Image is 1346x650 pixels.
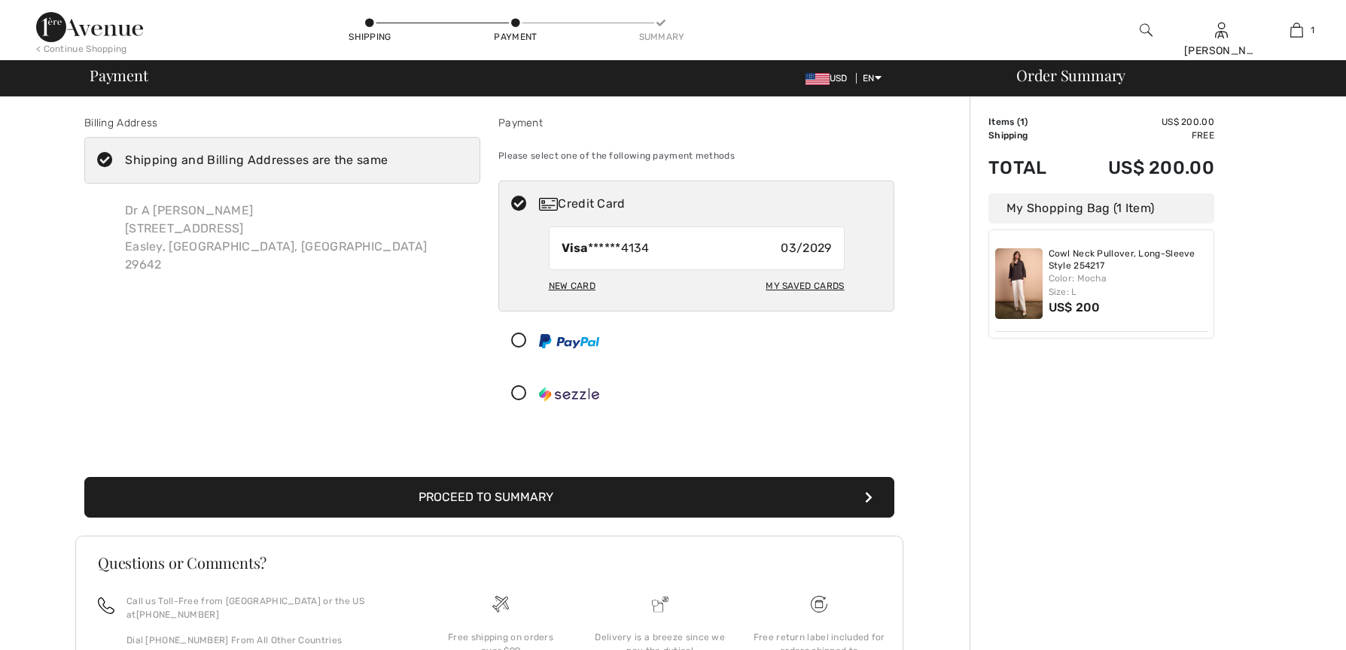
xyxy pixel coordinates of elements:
div: < Continue Shopping [36,42,127,56]
a: Sign In [1215,23,1228,37]
div: Shipping [348,30,393,44]
div: Billing Address [84,115,480,131]
a: 1 [1259,21,1333,39]
td: US$ 200.00 [1068,115,1214,129]
div: Summary [639,30,684,44]
h3: Questions or Comments? [98,555,881,570]
img: PayPal [539,334,599,348]
a: Cowl Neck Pullover, Long-Sleeve Style 254217 [1049,248,1208,272]
td: Total [988,142,1068,193]
td: US$ 200.00 [1068,142,1214,193]
img: Credit Card [539,198,558,211]
div: Order Summary [998,68,1337,83]
a: [PHONE_NUMBER] [136,609,219,620]
img: Sezzle [539,387,599,402]
img: My Info [1215,21,1228,39]
div: New Card [549,273,595,299]
div: Payment [498,115,894,131]
td: Free [1068,129,1214,142]
span: Payment [90,68,148,83]
img: My Bag [1290,21,1303,39]
div: My Shopping Bag (1 Item) [988,193,1214,223]
strong: Visa [562,241,588,255]
span: 1 [1311,23,1314,37]
div: Credit Card [539,195,884,213]
div: My Saved Cards [766,273,844,299]
div: Please select one of the following payment methods [498,137,894,175]
img: US Dollar [805,73,830,85]
td: Shipping [988,129,1068,142]
img: call [98,597,114,614]
img: Cowl Neck Pullover, Long-Sleeve Style 254217 [995,248,1043,319]
div: A [PERSON_NAME] [1184,27,1258,59]
img: search the website [1140,21,1153,39]
span: EN [863,73,882,84]
img: Delivery is a breeze since we pay the duties! [652,596,668,612]
div: Shipping and Billing Addresses are the same [125,151,388,169]
button: Proceed to Summary [84,477,894,518]
span: 03/2029 [781,239,831,257]
span: USD [805,73,854,84]
div: Dr A [PERSON_NAME] [STREET_ADDRESS] Easley, [GEOGRAPHIC_DATA], [GEOGRAPHIC_DATA] 29642 [113,190,439,286]
p: Dial [PHONE_NUMBER] From All Other Countries [126,633,403,647]
div: Payment [493,30,538,44]
td: Items ( ) [988,115,1068,129]
img: Free shipping on orders over $99 [492,596,509,612]
img: Free shipping on orders over $99 [811,596,827,612]
span: US$ 200 [1049,300,1101,314]
img: 1ère Avenue [36,12,143,42]
span: 1 [1020,117,1025,127]
p: Call us Toll-Free from [GEOGRAPHIC_DATA] or the US at [126,594,403,621]
div: Color: Mocha Size: L [1049,272,1208,299]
